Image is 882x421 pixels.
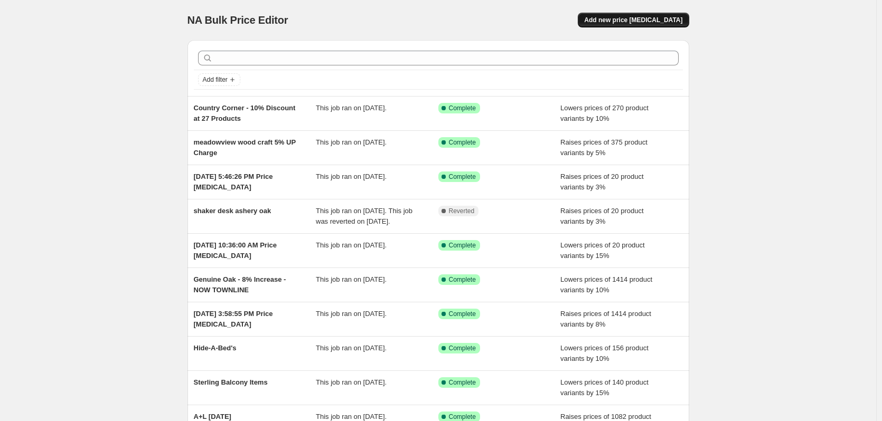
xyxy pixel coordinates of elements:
[560,275,652,294] span: Lowers prices of 1414 product variants by 10%
[194,104,296,122] span: Country Corner - 10% Discount at 27 Products
[560,310,651,328] span: Raises prices of 1414 product variants by 8%
[194,275,286,294] span: Genuine Oak - 8% Increase - NOW TOWNLINE
[449,104,476,112] span: Complete
[449,275,476,284] span: Complete
[316,344,387,352] span: This job ran on [DATE].
[560,104,649,122] span: Lowers prices of 270 product variants by 10%
[316,378,387,386] span: This job ran on [DATE].
[194,344,237,352] span: Hide-A-Bed's
[203,75,228,84] span: Add filter
[449,173,476,181] span: Complete
[560,344,649,362] span: Lowers prices of 156 product variants by 10%
[578,13,689,27] button: Add new price [MEDICAL_DATA]
[316,173,387,180] span: This job ran on [DATE].
[194,207,271,215] span: shaker desk ashery oak
[560,241,645,260] span: Lowers prices of 20 product variants by 15%
[194,173,273,191] span: [DATE] 5:46:26 PM Price [MEDICAL_DATA]
[198,73,240,86] button: Add filter
[449,310,476,318] span: Complete
[194,378,268,386] span: Sterling Balcony Items
[194,310,273,328] span: [DATE] 3:58:55 PM Price [MEDICAL_DATA]
[560,173,644,191] span: Raises prices of 20 product variants by 3%
[449,138,476,147] span: Complete
[316,207,412,225] span: This job ran on [DATE]. This job was reverted on [DATE].
[560,138,648,157] span: Raises prices of 375 product variants by 5%
[449,378,476,387] span: Complete
[316,138,387,146] span: This job ran on [DATE].
[194,413,231,420] span: A+L [DATE]
[449,241,476,250] span: Complete
[449,207,475,215] span: Reverted
[560,207,644,225] span: Raises prices of 20 product variants by 3%
[187,14,288,26] span: NA Bulk Price Editor
[584,16,682,24] span: Add new price [MEDICAL_DATA]
[316,241,387,249] span: This job ran on [DATE].
[194,241,277,260] span: [DATE] 10:36:00 AM Price [MEDICAL_DATA]
[449,413,476,421] span: Complete
[316,104,387,112] span: This job ran on [DATE].
[316,310,387,318] span: This job ran on [DATE].
[316,275,387,283] span: This job ran on [DATE].
[449,344,476,352] span: Complete
[194,138,296,157] span: meadowview wood craft 5% UP Charge
[560,378,649,397] span: Lowers prices of 140 product variants by 15%
[316,413,387,420] span: This job ran on [DATE].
